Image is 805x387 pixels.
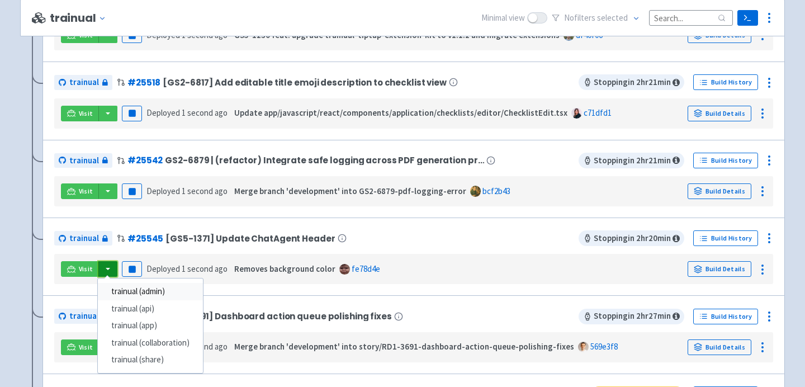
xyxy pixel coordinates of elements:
span: Stopping in 2 hr 27 min [579,309,684,324]
span: trainual [69,232,99,245]
a: 569e3f8 [590,341,618,352]
button: Pause [122,261,142,277]
a: Build History [693,74,758,90]
span: GS2-6879 | (refactor) Integrate safe logging across PDF generation pr… [165,155,484,165]
a: trainual [54,75,112,90]
span: trainual [69,310,99,323]
strong: Merge branch 'development' into GS2-6879-pdf-logging-error [234,186,466,196]
span: Visit [79,109,93,118]
a: Build Details [688,261,751,277]
a: Build History [693,153,758,168]
a: trainual [54,309,112,324]
span: Visit [79,343,93,352]
span: Visit [79,187,93,196]
a: trainual (app) [98,317,203,334]
span: Stopping in 2 hr 20 min [579,230,684,246]
time: 1 second ago [182,341,228,352]
time: 1 second ago [182,186,228,196]
a: Visit [61,261,99,277]
a: Visit [61,339,99,355]
strong: Update app/javascript/react/components/application/checklists/editor/ChecklistEdit.tsx [234,107,567,118]
span: trainual [69,76,99,89]
a: #25542 [127,154,163,166]
button: Pause [122,183,142,199]
button: Pause [122,106,142,121]
a: trainual (admin) [98,283,203,300]
a: Terminal [737,10,758,26]
span: Stopping in 2 hr 21 min [579,74,684,90]
span: trainual [69,154,99,167]
a: Build Details [688,106,751,121]
a: bcf2b43 [482,186,510,196]
a: #25518 [127,77,160,88]
span: Deployed [146,263,228,274]
strong: Merge branch 'development' into story/RD1-3691-dashboard-action-queue-polishing-fixes [234,341,574,352]
span: selected [597,12,628,23]
a: trainual (collaboration) [98,334,203,352]
a: trainual [54,231,112,246]
a: Build History [693,309,758,324]
a: fe78d4e [352,263,380,274]
a: c71dfd1 [584,107,612,118]
strong: Removes background color [234,263,335,274]
span: [RD1-3691] Dashboard action queue polishing fixes [165,312,392,321]
span: [GS2-6817] Add editable title emoji description to checklist view [163,78,447,87]
a: trainual [54,153,112,168]
span: Minimal view [481,12,525,25]
span: [GS5-1371] Update ChatAgent Header [165,234,335,243]
a: Build History [693,230,758,246]
a: Visit [61,183,99,199]
a: trainual (api) [98,300,203,318]
a: trainual (share) [98,351,203,369]
span: No filter s [564,12,628,25]
span: Stopping in 2 hr 21 min [579,153,684,168]
a: Build Details [688,183,751,199]
button: trainual [50,12,111,25]
input: Search... [649,10,733,25]
span: Visit [79,265,93,273]
time: 1 second ago [182,263,228,274]
time: 1 second ago [182,107,228,118]
a: Build Details [688,339,751,355]
span: Deployed [146,186,228,196]
span: Deployed [146,107,228,118]
a: #25545 [127,233,163,244]
a: Visit [61,106,99,121]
